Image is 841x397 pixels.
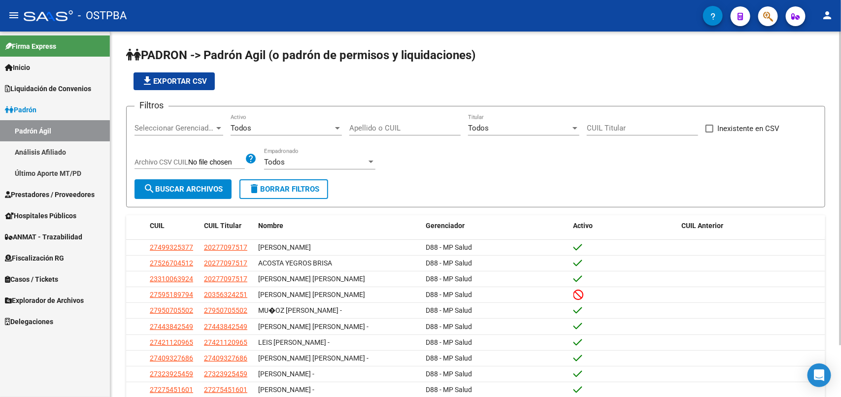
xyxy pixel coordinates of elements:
span: Firma Express [5,41,56,52]
mat-icon: search [143,183,155,195]
span: Todos [468,124,489,132]
span: Todos [264,158,285,166]
button: Buscar Archivos [135,179,232,199]
span: D88 - MP Salud [426,323,472,331]
span: 20277097517 [204,275,247,283]
span: [PERSON_NAME] - [258,386,314,394]
datatable-header-cell: Activo [570,215,678,236]
span: Gerenciador [426,222,465,230]
span: D88 - MP Salud [426,354,472,362]
span: 27443842549 [204,323,247,331]
mat-icon: help [245,153,257,165]
span: 20277097517 [204,259,247,267]
span: 27526704512 [150,259,193,267]
span: Nombre [258,222,283,230]
span: 27443842549 [150,323,193,331]
span: ACOSTA YEGROS BRISA [258,259,332,267]
span: D88 - MP Salud [426,306,472,314]
mat-icon: person [821,9,833,21]
span: Seleccionar Gerenciador [135,124,214,132]
span: D88 - MP Salud [426,275,472,283]
span: 27275451601 [150,386,193,394]
span: Buscar Archivos [143,185,223,194]
span: CUIL [150,222,165,230]
span: Prestadores / Proveedores [5,189,95,200]
span: 27421120965 [204,338,247,346]
datatable-header-cell: CUIL [146,215,200,236]
span: 27499325377 [150,243,193,251]
span: PADRON -> Padrón Agil (o padrón de permisos y liquidaciones) [126,48,475,62]
datatable-header-cell: Nombre [254,215,422,236]
mat-icon: file_download [141,75,153,87]
span: D88 - MP Salud [426,259,472,267]
datatable-header-cell: CUIL Anterior [677,215,825,236]
span: CUIL Titular [204,222,241,230]
span: D88 - MP Salud [426,291,472,298]
span: LEIS [PERSON_NAME] - [258,338,330,346]
span: D88 - MP Salud [426,338,472,346]
span: [PERSON_NAME] - [258,370,314,378]
span: Borrar Filtros [248,185,319,194]
span: Todos [231,124,251,132]
span: 27323925459 [150,370,193,378]
h3: Filtros [135,99,168,112]
span: MU�OZ [PERSON_NAME] - [258,306,342,314]
span: [PERSON_NAME] [258,243,311,251]
span: Fiscalización RG [5,253,64,264]
span: 23310063924 [150,275,193,283]
span: Liquidación de Convenios [5,83,91,94]
span: D88 - MP Salud [426,386,472,394]
span: 27421120965 [150,338,193,346]
span: 20356324251 [204,291,247,298]
span: Padrón [5,104,36,115]
input: Archivo CSV CUIL [188,158,245,167]
span: Delegaciones [5,316,53,327]
button: Exportar CSV [134,72,215,90]
span: - OSTPBA [78,5,127,27]
span: [PERSON_NAME] [PERSON_NAME] [258,275,365,283]
span: 27409327686 [204,354,247,362]
span: Archivo CSV CUIL [135,158,188,166]
span: 27409327686 [150,354,193,362]
span: D88 - MP Salud [426,243,472,251]
span: [PERSON_NAME] [PERSON_NAME] - [258,323,369,331]
span: Activo [573,222,593,230]
span: [PERSON_NAME] [PERSON_NAME] [258,291,365,298]
span: CUIL Anterior [681,222,723,230]
button: Borrar Filtros [239,179,328,199]
span: Casos / Tickets [5,274,58,285]
span: ANMAT - Trazabilidad [5,232,82,242]
span: 20277097517 [204,243,247,251]
span: 27323925459 [204,370,247,378]
span: 27950705502 [204,306,247,314]
span: 27950705502 [150,306,193,314]
span: Explorador de Archivos [5,295,84,306]
span: Inicio [5,62,30,73]
mat-icon: menu [8,9,20,21]
span: Hospitales Públicos [5,210,76,221]
span: D88 - MP Salud [426,370,472,378]
div: Open Intercom Messenger [807,364,831,387]
mat-icon: delete [248,183,260,195]
span: [PERSON_NAME] [PERSON_NAME] - [258,354,369,362]
span: Exportar CSV [141,77,207,86]
datatable-header-cell: Gerenciador [422,215,570,236]
span: Inexistente en CSV [717,123,779,134]
datatable-header-cell: CUIL Titular [200,215,254,236]
span: 27595189794 [150,291,193,298]
span: 27275451601 [204,386,247,394]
